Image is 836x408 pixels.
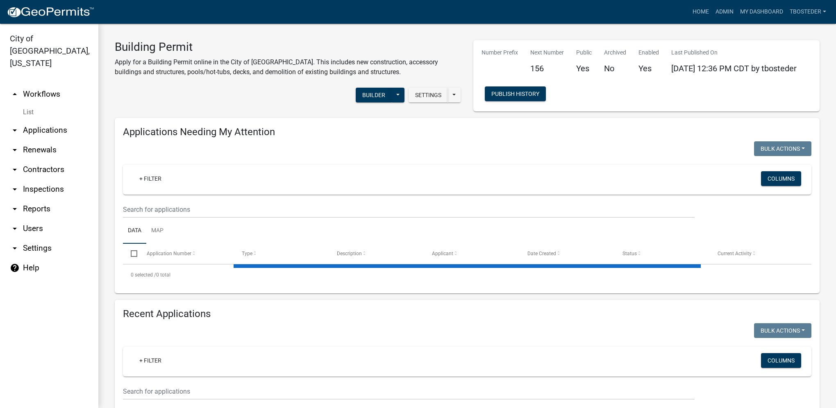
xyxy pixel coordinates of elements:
datatable-header-cell: Type [234,244,329,263]
input: Search for applications [123,383,695,400]
h4: Applications Needing My Attention [123,126,811,138]
button: Bulk Actions [754,323,811,338]
a: My Dashboard [737,4,786,20]
button: Builder [356,88,392,102]
p: Number Prefix [482,48,518,57]
i: arrow_drop_down [10,184,20,194]
h5: 156 [530,63,564,73]
input: Search for applications [123,201,695,218]
a: Admin [712,4,737,20]
i: arrow_drop_down [10,145,20,155]
i: arrow_drop_up [10,89,20,99]
p: Archived [604,48,626,57]
datatable-header-cell: Date Created [519,244,614,263]
p: Public [576,48,592,57]
datatable-header-cell: Select [123,244,139,263]
span: Description [337,251,362,256]
i: help [10,263,20,273]
button: Settings [409,88,448,102]
h5: Yes [576,63,592,73]
a: + Filter [133,171,168,186]
a: tbosteder [786,4,829,20]
p: Last Published On [671,48,797,57]
button: Bulk Actions [754,141,811,156]
span: 0 selected / [131,272,156,278]
datatable-header-cell: Description [329,244,424,263]
button: Publish History [485,86,546,101]
datatable-header-cell: Application Number [139,244,234,263]
i: arrow_drop_down [10,165,20,175]
a: Data [123,218,146,244]
a: Home [689,4,712,20]
datatable-header-cell: Status [615,244,710,263]
p: Next Number [530,48,564,57]
span: Status [622,251,637,256]
wm-modal-confirm: Workflow Publish History [485,91,546,98]
a: + Filter [133,353,168,368]
h3: Building Permit [115,40,461,54]
datatable-header-cell: Applicant [424,244,519,263]
span: Application Number [147,251,191,256]
a: Map [146,218,168,244]
h5: Yes [638,63,659,73]
div: 0 total [123,265,811,285]
span: Date Created [527,251,556,256]
button: Columns [761,353,801,368]
i: arrow_drop_down [10,224,20,233]
h5: No [604,63,626,73]
datatable-header-cell: Current Activity [710,244,805,263]
i: arrow_drop_down [10,243,20,253]
button: Columns [761,171,801,186]
i: arrow_drop_down [10,204,20,214]
i: arrow_drop_down [10,125,20,135]
span: Type [242,251,252,256]
span: Applicant [432,251,453,256]
h4: Recent Applications [123,308,811,320]
span: Current Activity [718,251,752,256]
p: Enabled [638,48,659,57]
p: Apply for a Building Permit online in the City of [GEOGRAPHIC_DATA]. This includes new constructi... [115,57,461,77]
span: [DATE] 12:36 PM CDT by tbosteder [671,63,797,73]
